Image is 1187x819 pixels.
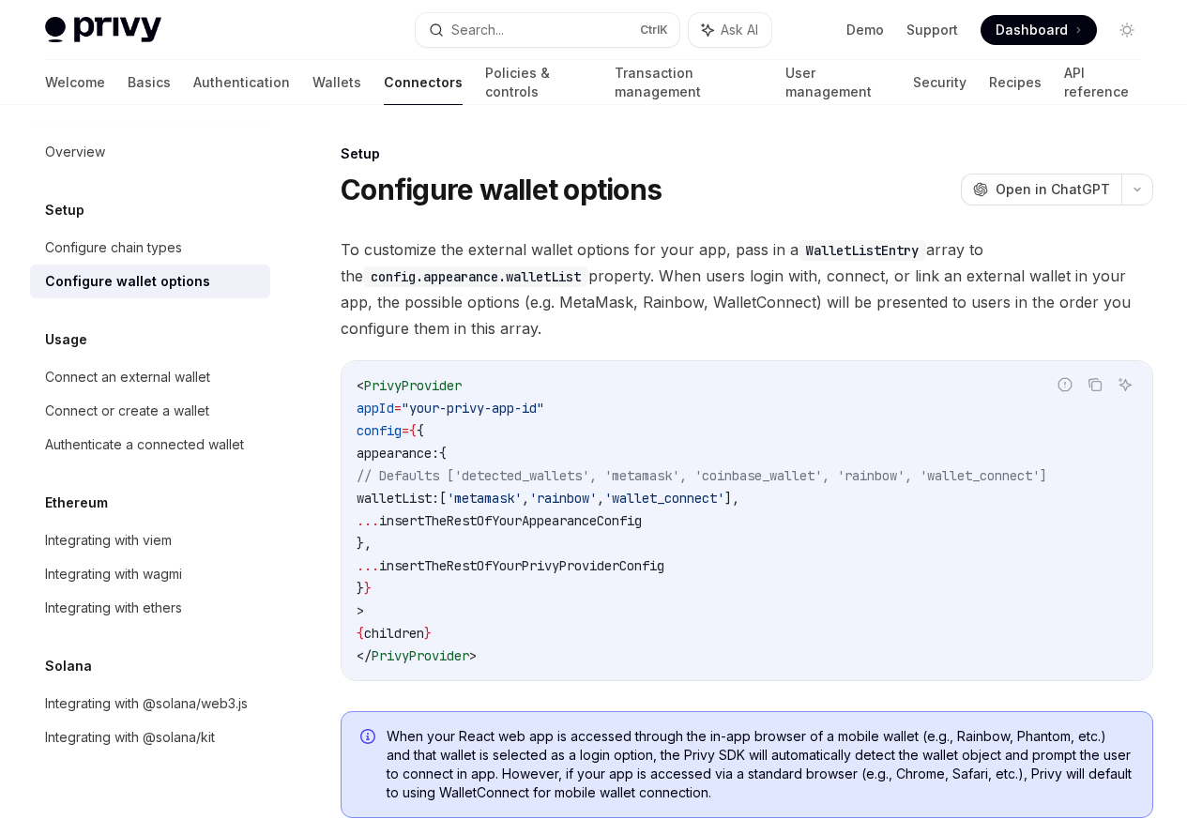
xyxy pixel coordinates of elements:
h5: Ethereum [45,492,108,514]
span: To customize the external wallet options for your app, pass in a array to the property. When user... [341,236,1153,341]
a: Integrating with @solana/kit [30,720,270,754]
a: Connect an external wallet [30,360,270,394]
div: Overview [45,141,105,163]
a: User management [785,60,890,105]
button: Ask AI [689,13,771,47]
span: insertTheRestOfYourAppearanceConfig [379,512,642,529]
div: Connect or create a wallet [45,400,209,422]
span: // Defaults ['detected_wallets', 'metamask', 'coinbase_wallet', 'rainbow', 'wallet_connect'] [357,467,1047,484]
span: Open in ChatGPT [996,180,1110,199]
span: = [402,422,409,439]
button: Copy the contents from the code block [1083,372,1107,397]
span: appId [357,400,394,417]
button: Open in ChatGPT [961,174,1121,205]
a: Integrating with wagmi [30,557,270,591]
span: } [424,625,432,642]
a: API reference [1064,60,1142,105]
a: Overview [30,135,270,169]
span: , [597,490,604,507]
span: children [364,625,424,642]
span: Ctrl K [640,23,668,38]
span: PrivyProvider [364,377,462,394]
span: PrivyProvider [372,647,469,664]
span: ], [724,490,739,507]
div: Connect an external wallet [45,366,210,388]
a: Connectors [384,60,463,105]
div: Integrating with wagmi [45,563,182,585]
span: 'wallet_connect' [604,490,724,507]
h5: Usage [45,328,87,351]
span: 'rainbow' [529,490,597,507]
span: ... [357,557,379,574]
a: Integrating with ethers [30,591,270,625]
h5: Setup [45,199,84,221]
span: } [364,580,372,597]
h5: Solana [45,655,92,677]
span: appearance: [357,445,439,462]
button: Toggle dark mode [1112,15,1142,45]
svg: Info [360,729,379,748]
span: > [357,602,364,619]
a: Wallets [312,60,361,105]
a: Authenticate a connected wallet [30,428,270,462]
div: Integrating with @solana/kit [45,726,215,749]
h1: Configure wallet options [341,173,662,206]
span: { [417,422,424,439]
span: 'metamask' [447,490,522,507]
a: Policies & controls [485,60,592,105]
a: Integrating with @solana/web3.js [30,687,270,720]
a: Integrating with viem [30,523,270,557]
code: WalletListEntry [799,240,926,261]
button: Search...CtrlK [416,13,679,47]
span: config [357,422,402,439]
a: Dashboard [981,15,1097,45]
a: Authentication [193,60,290,105]
span: < [357,377,364,394]
a: Configure chain types [30,231,270,265]
span: </ [357,647,372,664]
button: Report incorrect code [1053,372,1077,397]
a: Configure wallet options [30,265,270,298]
div: Search... [451,19,504,41]
a: Basics [128,60,171,105]
a: Demo [846,21,884,39]
span: } [357,580,364,597]
a: Security [913,60,966,105]
span: [ [439,490,447,507]
div: Configure chain types [45,236,182,259]
span: ... [357,512,379,529]
span: }, [357,535,372,552]
span: "your-privy-app-id" [402,400,544,417]
div: Configure wallet options [45,270,210,293]
span: = [394,400,402,417]
a: Support [906,21,958,39]
span: Ask AI [721,21,758,39]
div: Authenticate a connected wallet [45,433,244,456]
a: Connect or create a wallet [30,394,270,428]
span: > [469,647,477,664]
div: Setup [341,144,1153,163]
a: Welcome [45,60,105,105]
span: insertTheRestOfYourPrivyProviderConfig [379,557,664,574]
code: config.appearance.walletList [363,266,588,287]
div: Integrating with viem [45,529,172,552]
button: Ask AI [1113,372,1137,397]
span: { [439,445,447,462]
span: { [409,422,417,439]
div: Integrating with @solana/web3.js [45,692,248,715]
img: light logo [45,17,161,43]
span: { [357,625,364,642]
a: Transaction management [615,60,763,105]
span: , [522,490,529,507]
div: Integrating with ethers [45,597,182,619]
span: walletList: [357,490,439,507]
span: When your React web app is accessed through the in-app browser of a mobile wallet (e.g., Rainbow,... [387,727,1134,802]
a: Recipes [989,60,1042,105]
span: Dashboard [996,21,1068,39]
